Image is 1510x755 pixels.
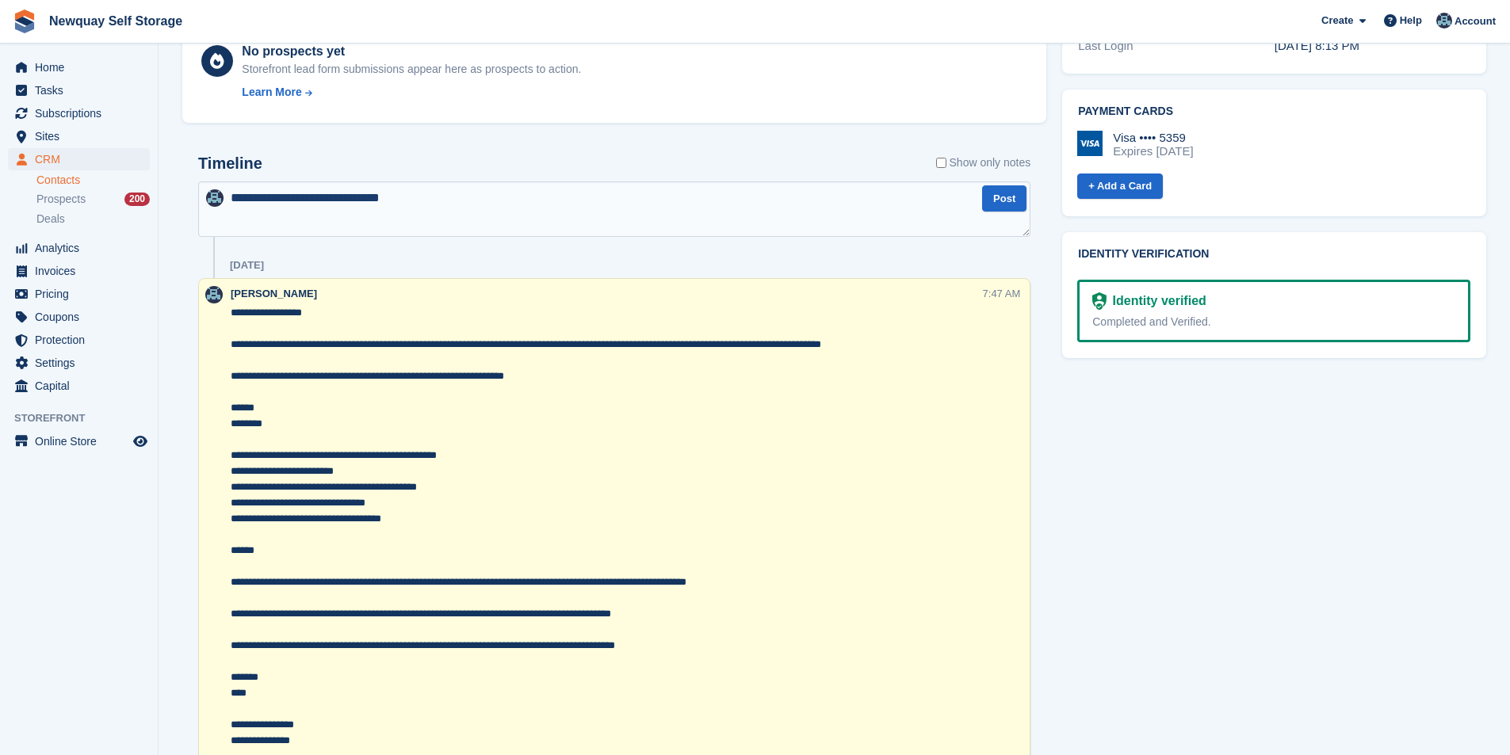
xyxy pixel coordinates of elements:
span: Sites [35,125,130,147]
time: 2025-08-18 19:13:46 UTC [1275,39,1359,52]
span: Create [1321,13,1353,29]
h2: Identity verification [1078,248,1470,261]
div: Completed and Verified. [1092,314,1455,330]
span: Storefront [14,410,158,426]
a: Learn More [242,84,581,101]
a: menu [8,148,150,170]
a: Prospects 200 [36,191,150,208]
span: CRM [35,148,130,170]
div: Expires [DATE] [1113,144,1193,158]
span: Settings [35,352,130,374]
span: Help [1400,13,1422,29]
span: Protection [35,329,130,351]
span: Tasks [35,79,130,101]
span: Capital [35,375,130,397]
span: Pricing [35,283,130,305]
div: [DATE] [230,259,264,272]
span: Analytics [35,237,130,259]
button: Post [982,185,1026,212]
a: Contacts [36,173,150,188]
h2: Timeline [198,154,262,173]
a: Newquay Self Storage [43,8,189,34]
span: Coupons [35,306,130,328]
a: menu [8,56,150,78]
div: 200 [124,193,150,206]
a: menu [8,237,150,259]
span: Subscriptions [35,102,130,124]
h2: Payment cards [1078,105,1470,118]
div: Learn More [242,84,301,101]
input: Show only notes [936,154,946,171]
img: stora-icon-8386f47178a22dfd0bd8f6a31ec36ba5ce8667c1dd55bd0f319d3a0aa187defe.svg [13,10,36,33]
div: Visa •••• 5359 [1113,131,1193,145]
div: Identity verified [1107,292,1206,311]
div: Last Login [1078,37,1274,55]
span: Home [35,56,130,78]
a: menu [8,375,150,397]
a: menu [8,430,150,452]
div: Storefront lead form submissions appear here as prospects to action. [242,61,581,78]
a: menu [8,125,150,147]
a: Preview store [131,432,150,451]
span: Account [1455,13,1496,29]
a: menu [8,260,150,282]
a: menu [8,79,150,101]
span: Invoices [35,260,130,282]
img: Colette Pearce [205,286,223,303]
label: Show only notes [936,154,1031,171]
span: Prospects [36,192,86,207]
span: [PERSON_NAME] [231,288,317,299]
div: 7:47 AM [983,286,1021,301]
a: menu [8,352,150,374]
img: Visa Logo [1077,131,1103,156]
a: menu [8,102,150,124]
div: No prospects yet [242,42,581,61]
img: Identity Verification Ready [1092,292,1106,310]
img: Colette Pearce [206,189,224,207]
a: menu [8,329,150,351]
a: + Add a Card [1077,173,1163,200]
span: Online Store [35,430,130,452]
span: Deals [36,212,65,227]
a: menu [8,283,150,305]
a: menu [8,306,150,328]
a: Deals [36,211,150,227]
img: Colette Pearce [1436,13,1452,29]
